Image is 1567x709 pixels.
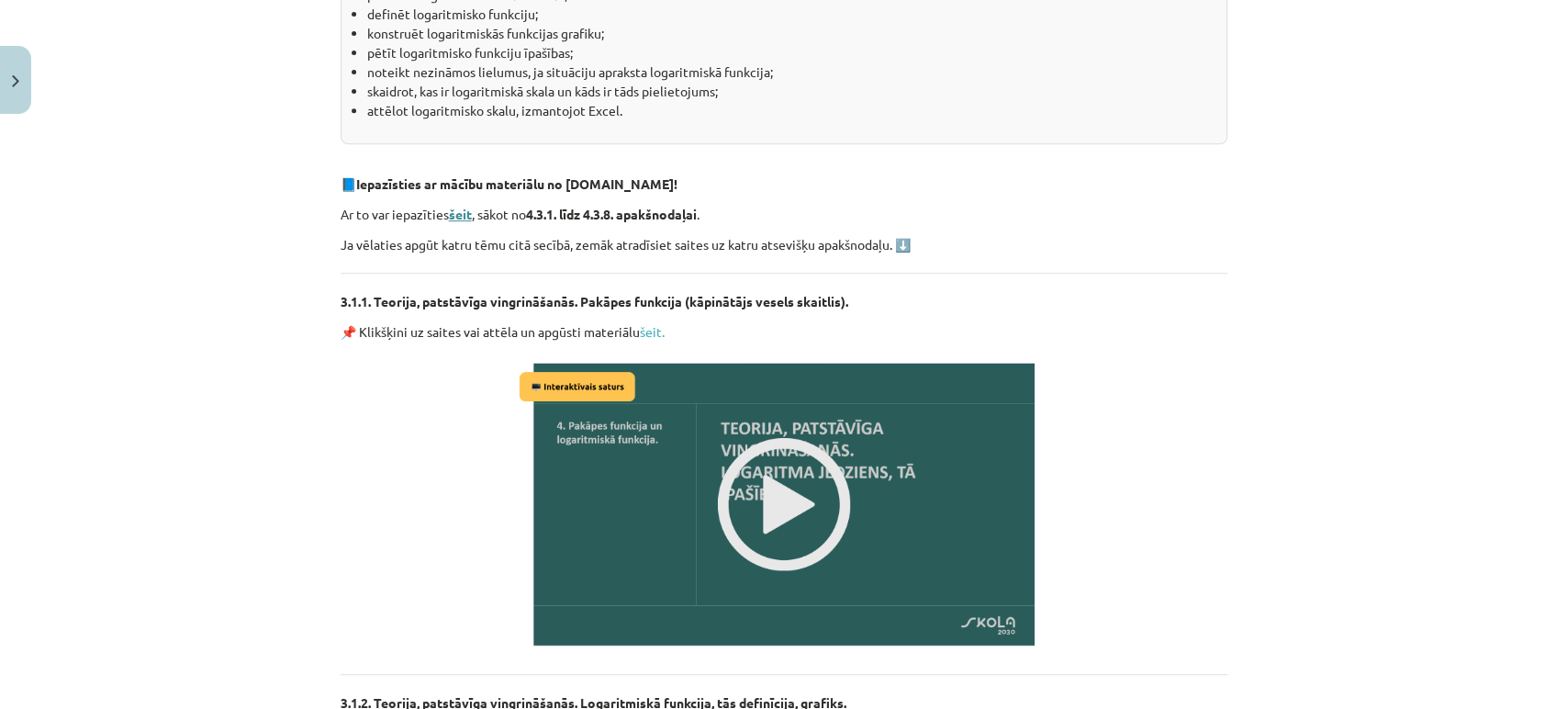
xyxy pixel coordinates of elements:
[341,293,848,309] strong: 3.1.1. Teorija, patstāvīga vingrināšanās. Pakāpes funkcija (kāpinātājs vesels skaitlis).
[367,101,1213,120] li: attēlot logaritmisko skalu, izmantojot Excel.
[356,175,677,192] strong: Iepazīsties ar mācību materiālu no [DOMAIN_NAME]!
[341,235,1227,254] p: Ja vēlaties apgūt katru tēmu citā secībā, zemāk atradīsiet saites uz katru atsevišķu apakšnodaļu. ⬇️
[341,322,1227,342] p: 📌 Klikšķini uz saites vai attēla un apgūsti materiālu
[341,205,1227,224] p: Ar to var iepazīties , sākot no .
[367,5,1213,24] li: definēt logaritmisko funkciju;
[367,62,1213,82] li: noteikt nezināmos lielumus, ja situāciju apraksta logaritmiskā funkcija;
[367,24,1213,43] li: konstruēt logaritmiskās funkcijas grafiku;
[12,75,19,87] img: icon-close-lesson-0947bae3869378f0d4975bcd49f059093ad1ed9edebbc8119c70593378902aed.svg
[449,206,472,222] a: šeit
[640,323,665,340] a: šeit.
[367,82,1213,101] li: skaidrot, kas ir logaritmiskā skala un kāds ir tāds pielietojums;
[367,43,1213,62] li: pētīt logaritmisko funkciju īpašības;
[341,174,1227,194] p: 📘
[526,206,697,222] strong: 4.3.1. līdz 4.3.8. apakšnodaļai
